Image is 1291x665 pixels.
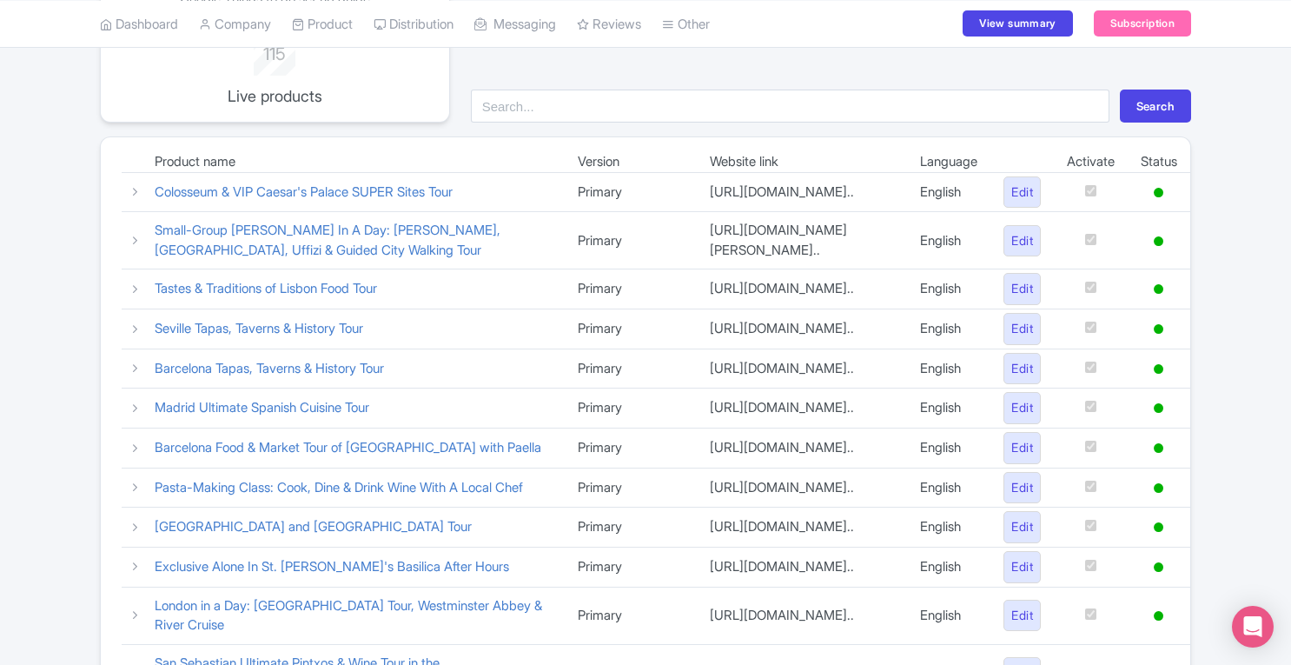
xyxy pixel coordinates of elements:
[697,587,908,644] td: [URL][DOMAIN_NAME]..
[907,151,990,172] td: Language
[155,320,363,336] a: Seville Tapas, Taverns & History Tour
[155,558,509,575] a: Exclusive Alone In St. [PERSON_NAME]'s Basilica After Hours
[155,597,542,634] a: London in a Day: [GEOGRAPHIC_DATA] Tour, Westminster Abbey & River Cruise
[565,429,696,469] td: Primary
[1003,511,1041,543] a: Edit
[565,389,696,429] td: Primary
[155,222,500,258] a: Small-Group [PERSON_NAME] In A Day: [PERSON_NAME], [GEOGRAPHIC_DATA], Uffizi & Guided City Walkin...
[565,269,696,309] td: Primary
[697,212,908,269] td: [URL][DOMAIN_NAME][PERSON_NAME]..
[1094,10,1191,37] a: Subscription
[1003,600,1041,632] a: Edit
[697,508,908,548] td: [URL][DOMAIN_NAME]..
[697,389,908,429] td: [URL][DOMAIN_NAME]..
[907,468,990,508] td: English
[907,349,990,389] td: English
[155,399,369,416] a: Madrid Ultimate Spanish Cuisine Tour
[565,151,696,172] td: Version
[697,151,908,172] td: Website link
[1054,151,1128,172] td: Activate
[1003,472,1041,504] a: Edit
[155,183,453,200] a: Colosseum & VIP Caesar's Palace SUPER Sites Tour
[565,309,696,349] td: Primary
[142,151,565,172] td: Product name
[565,172,696,212] td: Primary
[907,389,990,429] td: English
[1003,176,1041,209] a: Edit
[155,360,384,376] a: Barcelona Tapas, Taverns & History Tour
[565,468,696,508] td: Primary
[1003,313,1041,345] a: Edit
[1003,225,1041,257] a: Edit
[1003,551,1041,583] a: Edit
[697,468,908,508] td: [URL][DOMAIN_NAME]..
[907,429,990,469] td: English
[565,349,696,389] td: Primary
[907,172,990,212] td: English
[155,479,523,495] a: Pasta-Making Class: Cook, Dine & Drink Wine With A Local Chef
[1003,353,1041,385] a: Edit
[565,508,696,548] td: Primary
[1003,273,1041,305] a: Edit
[203,34,346,67] div: 115
[155,439,541,456] a: Barcelona Food & Market Tour of [GEOGRAPHIC_DATA] with Paella
[963,10,1072,37] a: View summary
[565,587,696,644] td: Primary
[907,212,990,269] td: English
[155,280,377,296] a: Tastes & Traditions of Lisbon Food Tour
[155,518,472,535] a: [GEOGRAPHIC_DATA] and [GEOGRAPHIC_DATA] Tour
[1003,432,1041,464] a: Edit
[907,548,990,588] td: English
[1128,151,1190,172] td: Status
[1120,90,1191,123] button: Search
[1232,606,1274,648] div: Open Intercom Messenger
[565,548,696,588] td: Primary
[1003,392,1041,424] a: Edit
[907,309,990,349] td: English
[697,548,908,588] td: [URL][DOMAIN_NAME]..
[471,90,1109,123] input: Search...
[907,508,990,548] td: English
[907,587,990,644] td: English
[697,349,908,389] td: [URL][DOMAIN_NAME]..
[565,212,696,269] td: Primary
[697,309,908,349] td: [URL][DOMAIN_NAME]..
[907,269,990,309] td: English
[697,172,908,212] td: [URL][DOMAIN_NAME]..
[203,84,346,108] p: Live products
[697,269,908,309] td: [URL][DOMAIN_NAME]..
[697,429,908,469] td: [URL][DOMAIN_NAME]..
